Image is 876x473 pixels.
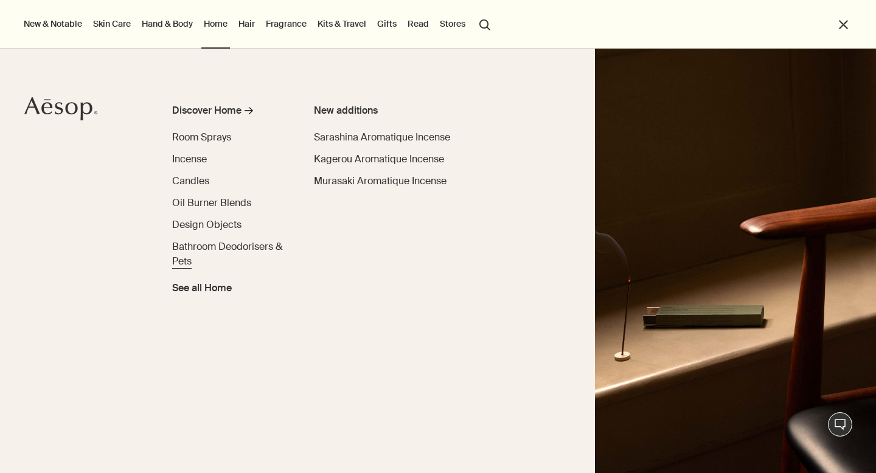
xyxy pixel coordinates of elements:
[314,174,447,188] a: Murasaki Aromatique Incense
[172,152,207,167] a: Incense
[172,240,282,268] span: Bathroom Deodorisers & Pets
[172,153,207,165] span: Incense
[314,174,447,187] span: Murasaki Aromatique Incense
[405,16,431,32] a: Read
[836,18,850,32] button: Close the Menu
[172,276,232,295] a: See all Home
[828,412,852,437] button: Live Assistance
[139,16,195,32] a: Hand & Body
[172,130,231,145] a: Room Sprays
[172,174,209,188] a: Candles
[595,49,876,473] img: Warmly lit room containing lamp and mid-century furniture.
[172,103,242,118] div: Discover Home
[172,240,287,269] a: Bathroom Deodorisers & Pets
[21,16,85,32] button: New & Notable
[172,281,232,295] span: See all Home
[437,16,468,32] button: Stores
[375,16,399,32] a: Gifts
[172,196,251,210] a: Oil Burner Blends
[201,16,230,32] a: Home
[314,152,444,167] a: Kagerou Aromatique Incense
[314,103,454,118] div: New additions
[314,131,450,143] span: Sarashina Aromatique Incense
[172,196,251,209] span: Oil Burner Blends
[172,218,242,231] span: Design Objects
[91,16,133,32] a: Skin Care
[474,12,496,35] button: Open search
[172,218,242,232] a: Design Objects
[314,130,450,145] a: Sarashina Aromatique Incense
[172,174,209,187] span: Candles
[236,16,257,32] a: Hair
[24,97,97,121] svg: Aesop
[21,94,100,127] a: Aesop
[263,16,309,32] a: Fragrance
[315,16,369,32] a: Kits & Travel
[314,153,444,165] span: Kagerou Aromatique Incense
[172,103,287,123] a: Discover Home
[172,131,231,143] span: Room Sprays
